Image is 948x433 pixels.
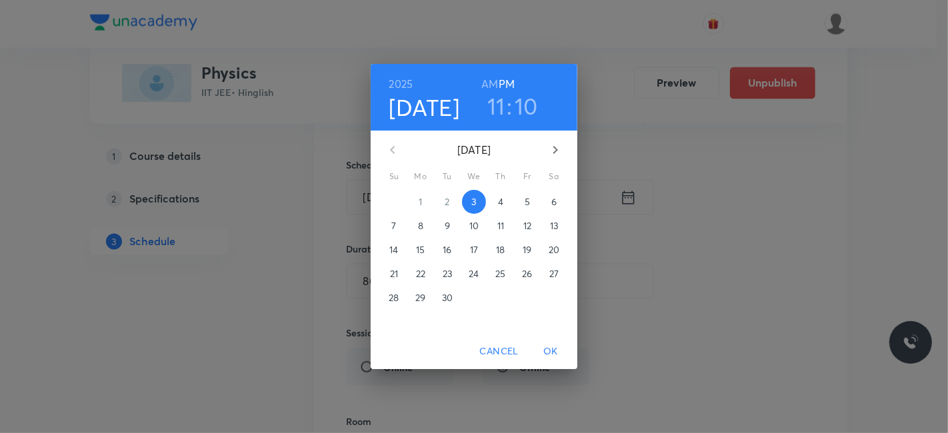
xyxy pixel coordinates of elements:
p: 28 [389,291,399,304]
p: 17 [470,243,478,256]
p: 6 [551,195,557,209]
button: 17 [462,238,486,262]
p: 29 [415,291,425,304]
button: 26 [515,262,539,286]
p: 15 [416,243,425,256]
button: 6 [542,190,566,214]
p: 13 [550,219,558,232]
p: 9 [445,219,450,232]
button: 10 [515,92,538,120]
button: 4 [489,190,513,214]
p: 25 [495,267,505,280]
span: Mo [409,170,433,183]
button: 30 [435,286,459,310]
button: 20 [542,238,566,262]
p: 5 [525,195,530,209]
p: 20 [549,243,559,256]
button: [DATE] [389,93,460,121]
p: 24 [469,267,479,280]
button: 23 [435,262,459,286]
button: 15 [409,238,433,262]
button: 27 [542,262,566,286]
button: 2025 [389,75,413,93]
p: [DATE] [409,142,539,158]
button: 16 [435,238,459,262]
button: 21 [382,262,406,286]
button: OK [529,339,572,364]
button: 22 [409,262,433,286]
h3: : [507,92,512,120]
span: We [462,170,486,183]
p: 11 [497,219,504,232]
span: Th [489,170,513,183]
button: 11 [487,92,505,120]
button: 28 [382,286,406,310]
span: Tu [435,170,459,183]
span: Su [382,170,406,183]
p: 21 [390,267,398,280]
button: 11 [489,214,513,238]
span: Fr [515,170,539,183]
p: 26 [522,267,532,280]
button: 18 [489,238,513,262]
button: AM [481,75,498,93]
button: 24 [462,262,486,286]
button: 9 [435,214,459,238]
span: Cancel [480,343,519,360]
p: 7 [391,219,396,232]
button: 12 [515,214,539,238]
button: 3 [462,190,486,214]
p: 14 [389,243,398,256]
button: 13 [542,214,566,238]
p: 18 [496,243,505,256]
button: 25 [489,262,513,286]
p: 23 [443,267,452,280]
p: 19 [523,243,531,256]
button: PM [499,75,515,93]
span: OK [535,343,567,360]
button: 14 [382,238,406,262]
p: 27 [549,267,559,280]
button: 10 [462,214,486,238]
p: 3 [471,195,476,209]
p: 10 [469,219,479,232]
p: 16 [443,243,451,256]
p: 30 [442,291,453,304]
p: 8 [418,219,423,232]
button: 29 [409,286,433,310]
p: 22 [416,267,425,280]
button: 5 [515,190,539,214]
button: 7 [382,214,406,238]
p: 4 [498,195,503,209]
button: Cancel [475,339,524,364]
button: 19 [515,238,539,262]
p: 12 [523,219,531,232]
span: Sa [542,170,566,183]
button: 8 [409,214,433,238]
